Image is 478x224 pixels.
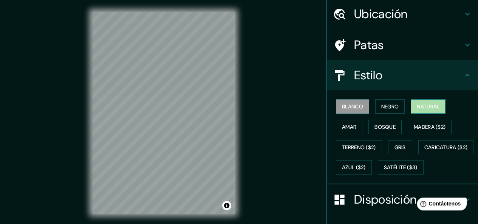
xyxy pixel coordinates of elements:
button: Terreno ($2) [336,140,382,154]
font: Disposición [354,192,416,207]
button: Madera ($2) [408,120,452,134]
iframe: Lanzador de widgets de ayuda [411,195,470,216]
button: Bosque [368,120,402,134]
font: Azul ($2) [342,164,366,171]
font: Caricatura ($2) [424,144,468,151]
div: Patas [327,30,478,60]
font: Gris [394,144,406,151]
font: Madera ($2) [414,124,446,130]
button: Azul ($2) [336,160,372,175]
font: Negro [381,103,399,110]
font: Satélite ($3) [384,164,418,171]
font: Terreno ($2) [342,144,376,151]
button: Blanco [336,99,369,114]
font: Natural [417,103,439,110]
div: Disposición [327,184,478,215]
font: Bosque [374,124,396,130]
button: Caricatura ($2) [418,140,474,154]
font: Patas [354,37,384,53]
font: Amar [342,124,356,130]
font: Ubicación [354,6,408,22]
canvas: Mapa [92,12,235,214]
button: Negro [375,99,405,114]
font: Blanco [342,103,363,110]
font: Estilo [354,67,382,83]
div: Estilo [327,60,478,90]
button: Natural [411,99,446,114]
button: Activar o desactivar atribución [222,201,231,210]
button: Satélite ($3) [378,160,424,175]
button: Gris [388,140,412,154]
button: Amar [336,120,362,134]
